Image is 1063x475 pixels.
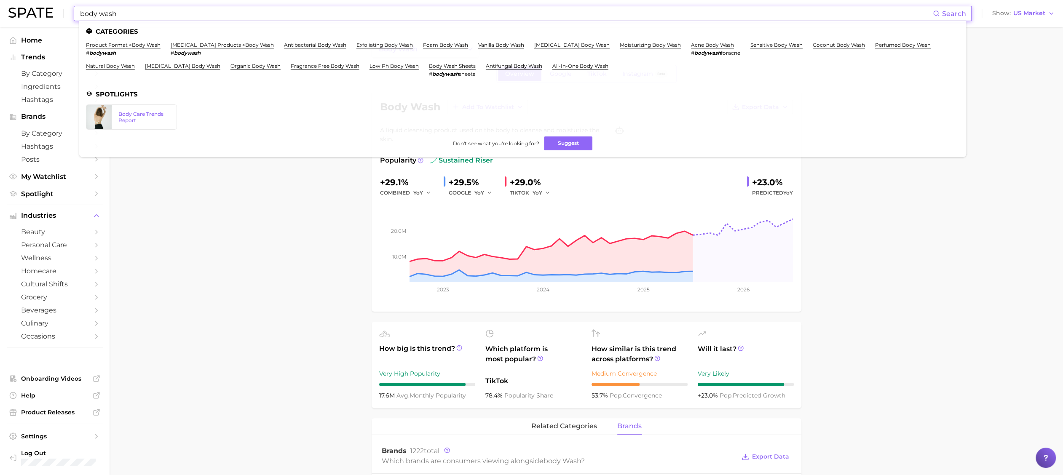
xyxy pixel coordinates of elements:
a: antifungal body wash [486,63,542,69]
span: Ingredients [21,83,88,91]
span: Log Out [21,449,96,457]
span: grocery [21,293,88,301]
span: Industries [21,212,88,219]
span: US Market [1013,11,1045,16]
span: cultural shifts [21,280,88,288]
a: beauty [7,225,103,238]
div: +23.0% [752,176,793,189]
a: wellness [7,251,103,264]
a: by Category [7,67,103,80]
span: +23.0% [698,392,720,399]
span: Hashtags [21,142,88,150]
span: sustained riser [430,155,493,165]
span: brands [617,422,642,430]
span: culinary [21,319,88,327]
button: YoY [533,188,551,198]
span: # [86,50,89,56]
span: popularity share [504,392,553,399]
a: Log out. Currently logged in with e-mail ashley.yukech@ros.com. [7,447,103,468]
div: combined [380,188,437,198]
span: Predicted [752,188,793,198]
div: +29.5% [449,176,498,189]
span: body wash [544,457,581,465]
tspan: 2023 [436,286,449,293]
a: moisturizing body wash [620,42,681,48]
span: Search [942,10,966,18]
span: How big is this trend? [379,344,475,364]
a: perfumed body wash [875,42,931,48]
a: grocery [7,291,103,304]
em: bodywash [174,50,201,56]
button: Brands [7,110,103,123]
em: bodywash [432,71,459,77]
tspan: 2026 [737,286,749,293]
abbr: average [396,392,410,399]
input: Search here for a brand, industry, or ingredient [79,6,933,21]
img: SPATE [8,8,53,18]
span: Settings [21,432,88,440]
a: Hashtags [7,93,103,106]
em: bodywash [89,50,116,56]
span: predicted growth [720,392,785,399]
div: 9 / 10 [698,383,794,386]
span: # [691,50,694,56]
div: Body Care Trends Report [118,111,170,123]
img: sustained riser [430,157,437,164]
button: Industries [7,209,103,222]
span: Don't see what you're looking for? [453,140,539,147]
a: cultural shifts [7,278,103,291]
a: Onboarding Videos [7,372,103,385]
em: bodywash [694,50,721,56]
a: all-in-one body wash [552,63,608,69]
a: Settings [7,430,103,443]
span: TikTok [485,376,581,386]
a: exfoliating body wash [356,42,413,48]
span: related categories [531,422,597,430]
div: Medium Convergence [592,368,688,379]
abbr: popularity index [610,392,623,399]
button: Export Data [739,451,791,463]
a: product format >body wash [86,42,161,48]
a: foam body wash [423,42,468,48]
span: homecare [21,267,88,275]
a: [MEDICAL_DATA] products >body wash [171,42,274,48]
div: Very Likely [698,368,794,379]
span: Spotlight [21,190,88,198]
tspan: 2024 [536,286,549,293]
div: 9 / 10 [379,383,475,386]
span: wellness [21,254,88,262]
a: culinary [7,317,103,330]
a: [MEDICAL_DATA] body wash [534,42,610,48]
span: # [171,50,174,56]
span: occasions [21,332,88,340]
a: vanilla body wash [478,42,524,48]
span: total [410,447,439,455]
div: Very High Popularity [379,368,475,379]
span: YoY [413,189,423,196]
a: natural body wash [86,63,135,69]
a: body wash sheets [429,63,476,69]
abbr: popularity index [720,392,733,399]
span: beauty [21,228,88,236]
span: Will it last? [698,344,794,364]
span: My Watchlist [21,173,88,181]
span: 78.4% [485,392,504,399]
span: sheets [459,71,475,77]
div: 5 / 10 [592,383,688,386]
a: My Watchlist [7,170,103,183]
span: personal care [21,241,88,249]
a: antibacterial body wash [284,42,346,48]
button: YoY [474,188,493,198]
span: 53.7% [592,392,610,399]
a: [MEDICAL_DATA] body wash [145,63,220,69]
a: homecare [7,264,103,278]
div: TIKTOK [510,188,556,198]
a: Spotlight [7,187,103,200]
button: ShowUS Market [990,8,1057,19]
a: fragrance free body wash [291,63,359,69]
span: Home [21,36,88,44]
span: Trends [21,53,88,61]
span: beverages [21,306,88,314]
span: 1222 [410,447,424,455]
a: Help [7,389,103,402]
